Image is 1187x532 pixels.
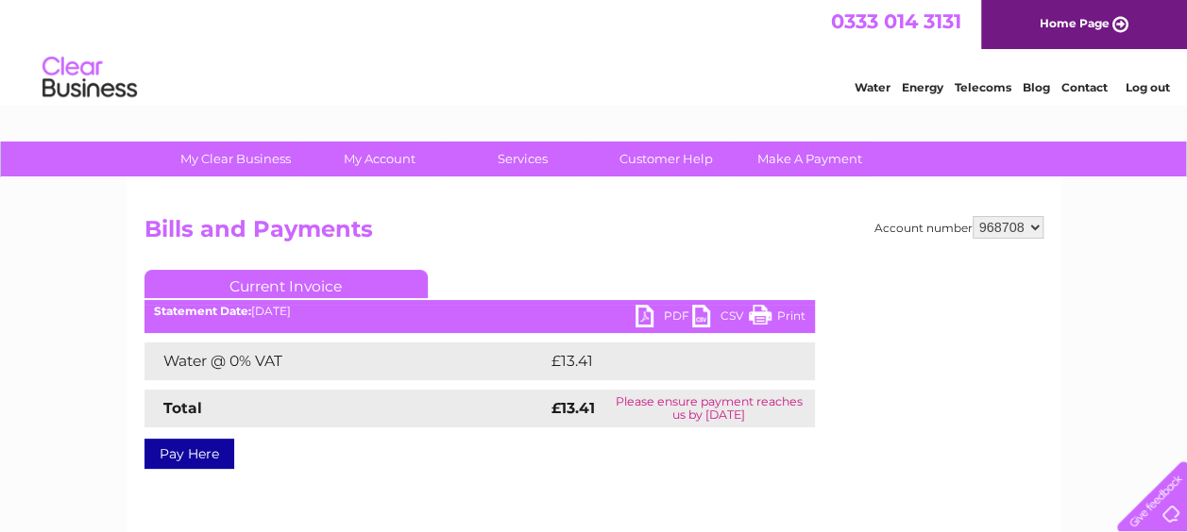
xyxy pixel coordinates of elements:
[144,439,234,469] a: Pay Here
[732,141,888,176] a: Make A Payment
[163,399,202,417] strong: Total
[902,80,943,94] a: Energy
[42,49,138,107] img: logo.png
[158,141,314,176] a: My Clear Business
[148,10,1041,91] div: Clear Business is a trading name of Verastar Limited (registered in [GEOGRAPHIC_DATA] No. 3667643...
[1023,80,1050,94] a: Blog
[445,141,601,176] a: Services
[144,305,815,318] div: [DATE]
[301,141,457,176] a: My Account
[749,305,805,332] a: Print
[551,399,595,417] strong: £13.41
[636,305,692,332] a: PDF
[588,141,744,176] a: Customer Help
[955,80,1011,94] a: Telecoms
[144,270,428,298] a: Current Invoice
[1125,80,1169,94] a: Log out
[144,342,547,380] td: Water @ 0% VAT
[547,342,773,380] td: £13.41
[154,304,251,318] b: Statement Date:
[144,216,1043,252] h2: Bills and Payments
[1061,80,1108,94] a: Contact
[874,216,1043,239] div: Account number
[603,390,815,427] td: Please ensure payment reaches us by [DATE]
[831,9,961,33] a: 0333 014 3131
[692,305,749,332] a: CSV
[855,80,890,94] a: Water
